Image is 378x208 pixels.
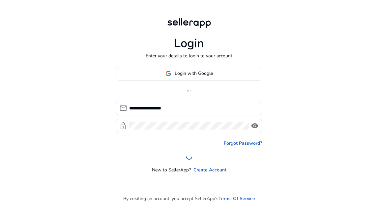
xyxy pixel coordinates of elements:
p: or [116,87,262,94]
span: lock [119,122,127,130]
img: google-logo.svg [165,71,171,76]
span: mail [119,104,127,112]
a: Create Account [193,166,226,173]
h1: Login [174,36,204,50]
p: Enter your details to login to your account [146,52,232,59]
span: visibility [251,122,259,130]
a: Forgot Password? [224,140,262,147]
button: Login with Google [116,66,262,81]
p: New to SellerApp? [152,166,191,173]
span: Login with Google [175,70,213,77]
a: Terms Of Service [218,195,255,202]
